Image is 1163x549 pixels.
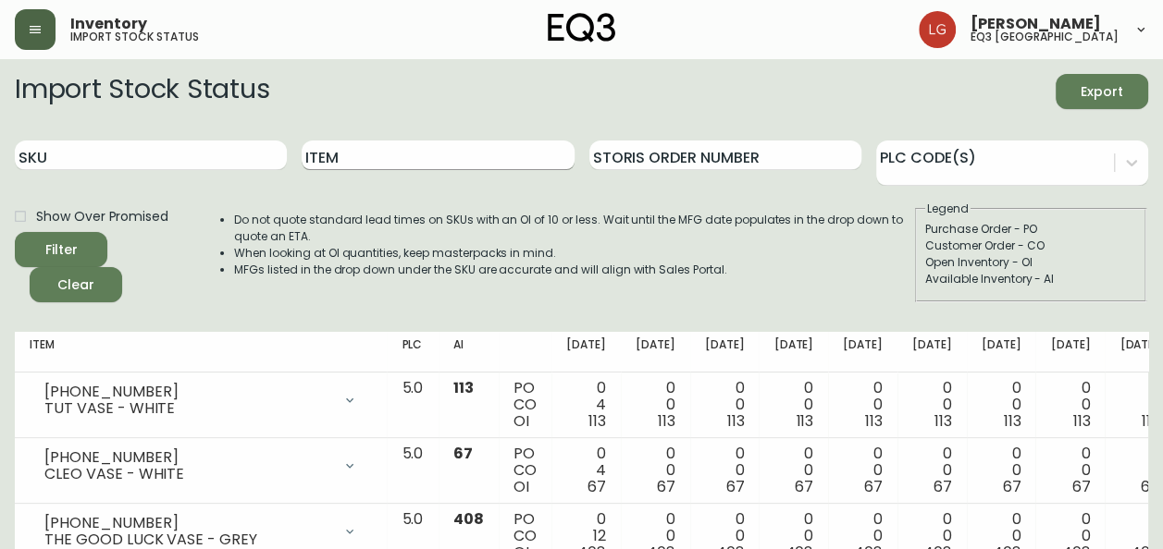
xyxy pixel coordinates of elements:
[548,13,616,43] img: logo
[44,400,331,417] div: TUT VASE - WHITE
[44,466,331,482] div: CLEO VASE - WHITE
[1003,476,1021,497] span: 67
[925,254,1136,271] div: Open Inventory - OI
[566,380,606,430] div: 0 4
[588,410,606,432] span: 113
[925,221,1136,238] div: Purchase Order - PO
[934,476,952,497] span: 67
[690,332,760,372] th: [DATE]
[70,31,199,43] h5: import stock status
[636,445,675,495] div: 0 0
[30,445,372,486] div: [PHONE_NUMBER]CLEO VASE - WHITE
[726,476,745,497] span: 67
[919,11,956,48] img: da6fc1c196b8cb7038979a7df6c040e1
[44,449,331,466] div: [PHONE_NUMBER]
[796,410,813,432] span: 113
[1071,476,1090,497] span: 67
[773,380,813,430] div: 0 0
[1120,380,1159,430] div: 0 0
[971,31,1119,43] h5: eq3 [GEOGRAPHIC_DATA]
[925,238,1136,254] div: Customer Order - CO
[513,380,537,430] div: PO CO
[513,410,529,432] span: OI
[925,271,1136,287] div: Available Inventory - AI
[30,380,372,421] div: [PHONE_NUMBER]TUT VASE - WHITE
[982,445,1021,495] div: 0 0
[551,332,621,372] th: [DATE]
[1142,410,1159,432] span: 113
[44,515,331,531] div: [PHONE_NUMBER]
[453,377,474,398] span: 113
[234,245,913,262] li: When looking at OI quantities, keep masterpacks in mind.
[658,410,675,432] span: 113
[1141,476,1159,497] span: 67
[967,332,1036,372] th: [DATE]
[759,332,828,372] th: [DATE]
[1072,410,1090,432] span: 113
[453,508,484,530] span: 408
[1056,74,1148,109] button: Export
[636,380,675,430] div: 0 0
[773,445,813,495] div: 0 0
[1070,80,1133,104] span: Export
[387,332,439,372] th: PLC
[657,476,675,497] span: 67
[843,380,883,430] div: 0 0
[387,372,439,438] td: 5.0
[513,445,537,495] div: PO CO
[45,238,78,262] div: Filter
[1035,332,1105,372] th: [DATE]
[15,332,387,372] th: Item
[897,332,967,372] th: [DATE]
[1050,380,1090,430] div: 0 0
[1004,410,1021,432] span: 113
[1120,445,1159,495] div: 0 0
[971,17,1101,31] span: [PERSON_NAME]
[513,476,529,497] span: OI
[864,476,883,497] span: 67
[588,476,606,497] span: 67
[828,332,897,372] th: [DATE]
[15,232,107,267] button: Filter
[36,207,168,226] span: Show Over Promised
[44,384,331,400] div: [PHONE_NUMBER]
[70,17,147,31] span: Inventory
[30,267,122,302] button: Clear
[727,410,745,432] span: 113
[982,380,1021,430] div: 0 0
[621,332,690,372] th: [DATE]
[234,262,913,278] li: MFGs listed in the drop down under the SKU are accurate and will align with Sales Portal.
[234,212,913,245] li: Do not quote standard lead times on SKUs with an OI of 10 or less. Wait until the MFG date popula...
[912,380,952,430] div: 0 0
[1050,445,1090,495] div: 0 0
[566,445,606,495] div: 0 4
[15,74,269,109] h2: Import Stock Status
[387,438,439,504] td: 5.0
[439,332,499,372] th: AI
[453,443,473,464] span: 67
[843,445,883,495] div: 0 0
[795,476,813,497] span: 67
[44,274,107,297] span: Clear
[705,445,745,495] div: 0 0
[865,410,883,432] span: 113
[925,201,971,217] legend: Legend
[44,531,331,548] div: THE GOOD LUCK VASE - GREY
[912,445,952,495] div: 0 0
[934,410,952,432] span: 113
[705,380,745,430] div: 0 0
